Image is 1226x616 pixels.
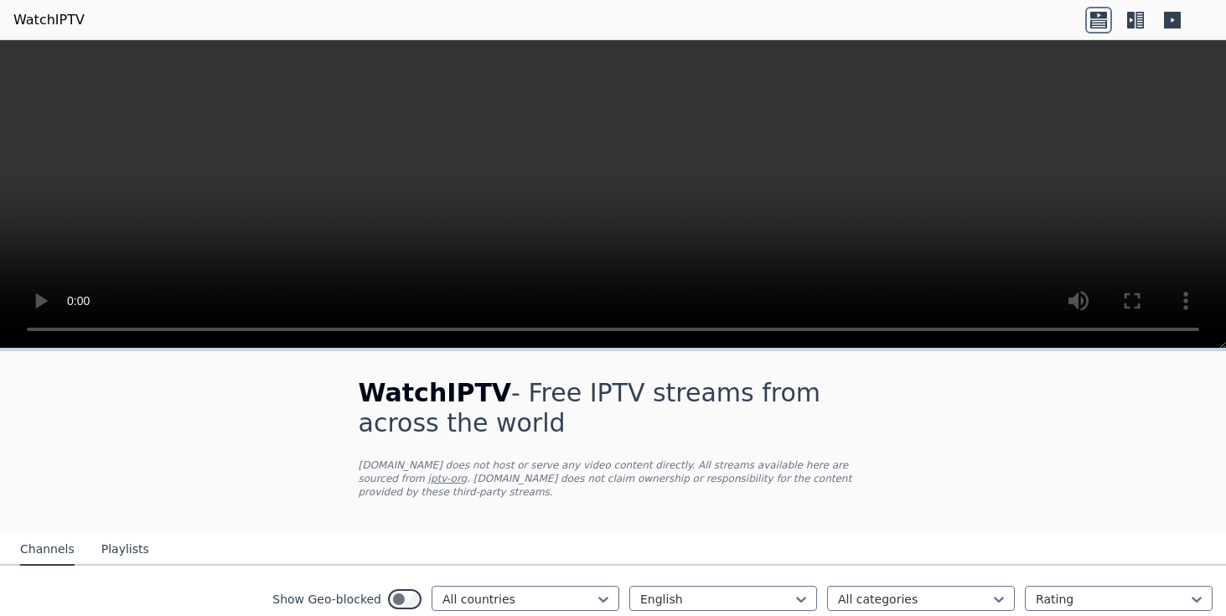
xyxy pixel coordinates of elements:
span: WatchIPTV [359,378,512,407]
button: Playlists [101,534,149,566]
a: iptv-org [428,473,468,484]
p: [DOMAIN_NAME] does not host or serve any video content directly. All streams available here are s... [359,458,868,499]
button: Channels [20,534,75,566]
label: Show Geo-blocked [272,591,381,608]
h1: - Free IPTV streams from across the world [359,378,868,438]
a: WatchIPTV [13,10,85,30]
